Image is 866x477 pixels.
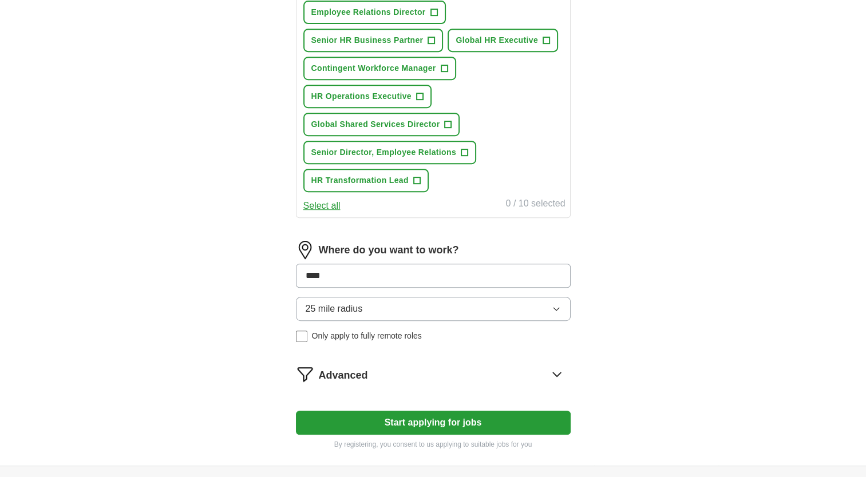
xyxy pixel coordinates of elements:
[448,29,558,52] button: Global HR Executive
[311,6,426,18] span: Employee Relations Director
[303,1,446,24] button: Employee Relations Director
[311,146,456,158] span: Senior Director, Employee Relations
[296,439,571,450] p: By registering, you consent to us applying to suitable jobs for you
[311,174,409,186] span: HR Transformation Lead
[311,90,412,102] span: HR Operations Executive
[319,368,368,383] span: Advanced
[505,197,565,213] div: 0 / 10 selected
[303,57,456,80] button: Contingent Workforce Manager
[296,241,314,259] img: location.png
[311,62,436,74] span: Contingent Workforce Manager
[303,199,341,213] button: Select all
[296,411,571,435] button: Start applying for jobs
[456,34,538,46] span: Global HR Executive
[312,330,422,342] span: Only apply to fully remote roles
[296,297,571,321] button: 25 mile radius
[303,29,444,52] button: Senior HR Business Partner
[306,302,363,316] span: 25 mile radius
[296,331,307,342] input: Only apply to fully remote roles
[303,169,429,192] button: HR Transformation Lead
[303,141,476,164] button: Senior Director, Employee Relations
[311,34,424,46] span: Senior HR Business Partner
[311,118,440,130] span: Global Shared Services Director
[296,365,314,383] img: filter
[303,85,432,108] button: HR Operations Executive
[303,113,460,136] button: Global Shared Services Director
[319,243,459,258] label: Where do you want to work?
